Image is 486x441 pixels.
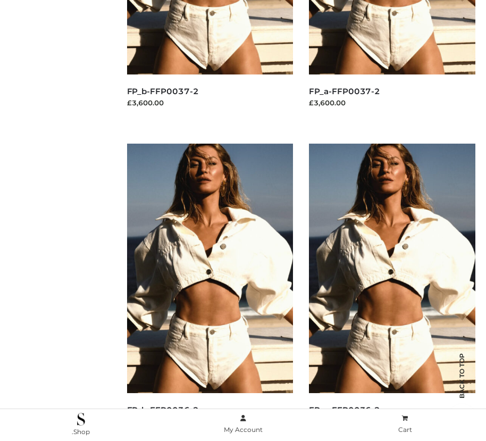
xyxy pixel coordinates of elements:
a: FP_a-FFP0036-2 [309,405,380,415]
span: Back to top [449,372,475,398]
span: .Shop [72,428,90,436]
a: FP_a-FFP0037-2 [309,86,380,96]
div: £3,600.00 [309,97,475,108]
a: My Account [162,412,324,436]
a: FP_b-FFP0036-2 [127,405,199,415]
img: .Shop [77,413,85,426]
span: My Account [224,426,263,434]
a: Cart [324,412,486,436]
span: Cart [398,426,412,434]
a: FP_b-FFP0037-2 [127,86,199,96]
div: £3,600.00 [127,97,294,108]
